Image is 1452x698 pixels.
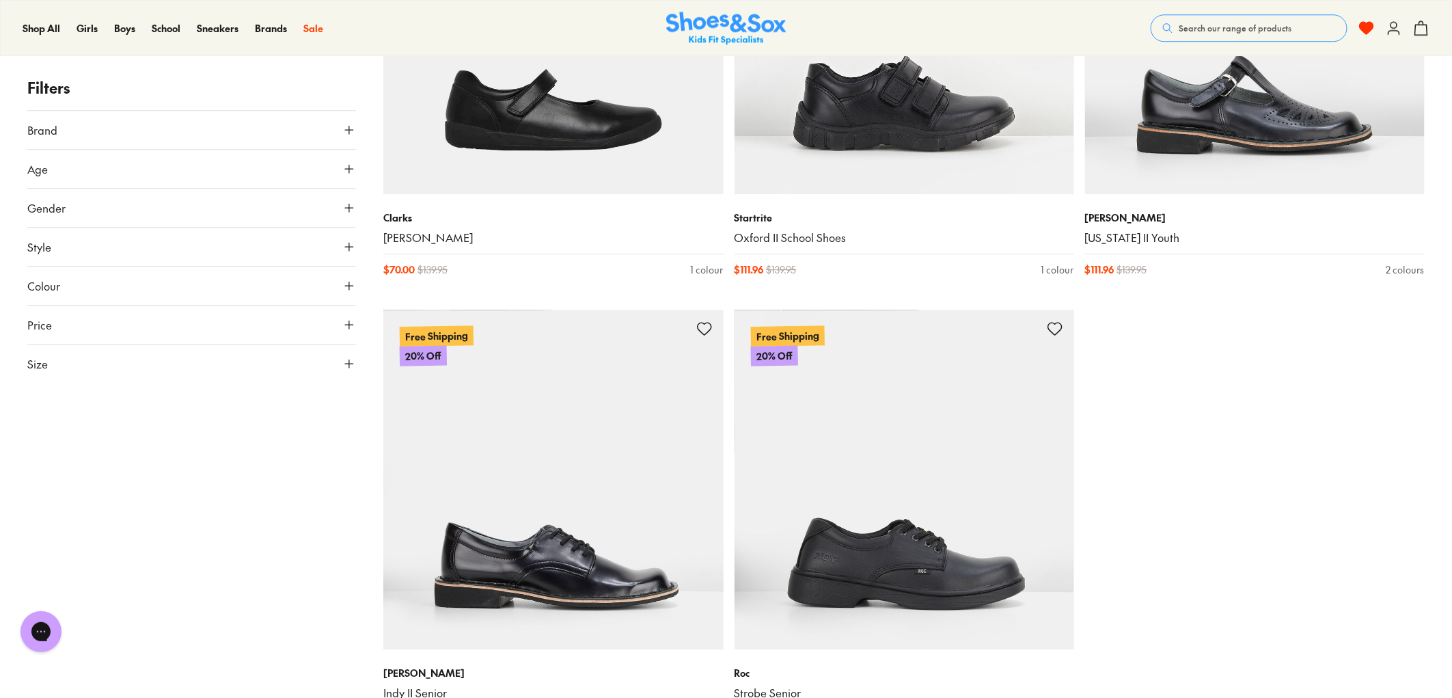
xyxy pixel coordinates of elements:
div: 1 colour [1041,263,1074,277]
div: 2 colours [1386,263,1425,277]
span: Shop All [23,21,60,35]
span: Age [27,161,48,177]
span: Sale [303,21,323,35]
button: Style [27,228,356,266]
img: SNS_Logo_Responsive.svg [666,12,786,45]
span: Size [27,355,48,372]
p: Filters [27,77,356,99]
span: Price [27,317,52,333]
p: Free Shipping [750,325,824,347]
p: 20% Off [750,345,797,366]
button: Gender [27,189,356,227]
p: 20% Off [400,345,447,366]
a: School [152,21,180,36]
a: Sale [303,21,323,36]
button: Search our range of products [1151,14,1347,42]
a: Sneakers [197,21,238,36]
a: Girls [77,21,98,36]
p: Roc [735,666,1074,680]
span: Sneakers [197,21,238,35]
span: $ 139.95 [1117,263,1147,277]
button: Price [27,306,356,344]
a: Boys [114,21,135,36]
iframe: Gorgias live chat messenger [14,606,68,657]
span: Girls [77,21,98,35]
span: $ 139.95 [767,263,797,277]
button: Size [27,345,356,383]
a: [PERSON_NAME] [383,230,723,245]
span: $ 111.96 [735,263,764,277]
span: Style [27,239,51,255]
span: Boys [114,21,135,35]
a: [US_STATE] II Youth [1085,230,1425,245]
span: Colour [27,278,60,294]
span: $ 139.95 [417,263,448,277]
span: Brands [255,21,287,35]
a: Free Shipping20% Off [383,310,723,649]
button: Brand [27,111,356,149]
a: Shop All [23,21,60,36]
span: $ 111.96 [1085,263,1114,277]
button: Age [27,150,356,188]
p: Clarks [383,211,723,225]
a: Brands [255,21,287,36]
span: Brand [27,122,57,138]
p: Startrite [735,211,1074,225]
span: $ 70.00 [383,263,415,277]
a: Oxford II School Shoes [735,230,1074,245]
p: Free Shipping [400,325,474,347]
a: Shoes & Sox [666,12,786,45]
span: Gender [27,200,66,216]
span: School [152,21,180,35]
p: [PERSON_NAME] [1085,211,1425,225]
div: 1 colour [691,263,724,277]
p: [PERSON_NAME] [383,666,723,680]
span: Search our range of products [1179,22,1291,34]
button: Colour [27,267,356,305]
a: Free Shipping20% Off [735,310,1074,649]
